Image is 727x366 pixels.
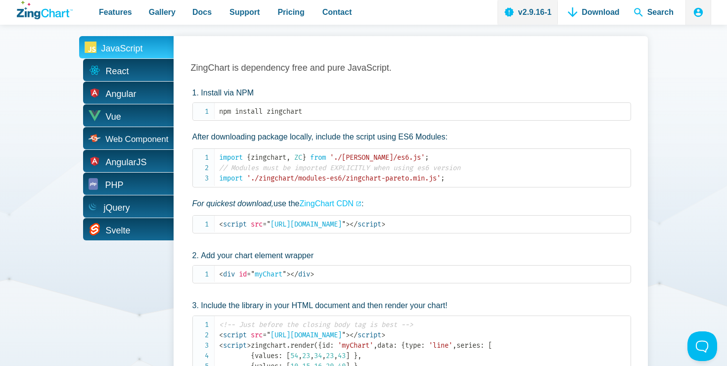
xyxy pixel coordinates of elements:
span: , [334,352,338,360]
span: import [219,153,243,162]
span: AngularJS [106,155,147,170]
span: src [251,220,263,229]
a: ZingChart CDN [300,197,362,210]
span: 23 [302,352,310,360]
span: " [342,331,346,339]
span: 34 [314,352,322,360]
span: Angular [106,87,136,102]
h3: ZingChart is dependency free and pure JavaScript. [191,62,631,74]
span: } [354,352,358,360]
span: myChart [247,270,286,278]
span: <!-- Just before the closing body tag is best --> [219,320,413,329]
span: : [278,352,282,360]
span: </ [290,270,298,278]
span: } [302,153,306,162]
span: = [263,220,267,229]
span: ] [346,352,350,360]
code: zingchart [219,152,631,183]
span: Vue [106,109,121,125]
span: = [247,270,251,278]
span: > [346,331,350,339]
span: Svelte [106,223,131,238]
span: jQuery [104,200,130,216]
span: , [286,153,290,162]
span: Docs [192,5,212,19]
span: [URL][DOMAIN_NAME] [263,331,346,339]
span: " [282,270,286,278]
span: ; [425,153,429,162]
span: script [350,331,381,339]
span: JavaScript [101,41,143,56]
span: { [251,352,255,360]
span: > [381,331,385,339]
span: </ [350,220,358,229]
span: , [322,352,326,360]
span: script [219,220,247,229]
span: , [298,352,302,360]
span: . [286,341,290,350]
span: script [219,341,247,350]
span: , [310,352,314,360]
iframe: Toggle Customer Support [687,331,717,361]
span: { [247,153,251,162]
span: > [286,270,290,278]
span: > [346,220,350,229]
li: Install via NPM [192,87,631,233]
img: PHP Icon [89,178,98,190]
em: For quickest download, [192,199,274,208]
span: Features [99,5,132,19]
span: : [330,341,334,350]
span: ZC [294,153,302,162]
span: 54 [290,352,298,360]
span: , [373,341,377,350]
span: < [219,331,223,339]
span: ; [441,174,445,183]
span: , [358,352,362,360]
span: , [453,341,456,350]
span: = [263,331,267,339]
span: [ [488,341,492,350]
span: 23 [326,352,334,360]
span: React [106,64,129,79]
span: 43 [338,352,346,360]
code: npm install zingchart [219,106,631,117]
span: ( [314,341,318,350]
span: './[PERSON_NAME]/es6.js' [330,153,425,162]
span: > [247,341,251,350]
span: import [219,174,243,183]
span: Gallery [149,5,176,19]
span: < [219,341,223,350]
span: [ [286,352,290,360]
span: > [310,270,314,278]
a: ZingChart Logo. Click to return to the homepage [17,1,73,19]
span: : [421,341,425,350]
li: Add your chart element wrapper [192,249,631,284]
span: render [290,341,314,350]
span: './zingchart/modules-es6/zingchart-pareto.min.js' [247,174,441,183]
span: : [480,341,484,350]
span: Pricing [277,5,304,19]
span: [URL][DOMAIN_NAME] [263,220,346,229]
span: Contact [322,5,352,19]
span: " [342,220,346,229]
span: { [318,341,322,350]
p: use the : [192,197,631,210]
span: > [381,220,385,229]
span: from [310,153,326,162]
span: < [219,220,223,229]
span: div [290,270,310,278]
span: </ [350,331,358,339]
span: PHP [105,178,124,193]
span: Web Component [105,135,168,143]
span: script [350,220,381,229]
span: // Modules must be imported EXPLICITLY when using es6 version [219,164,460,172]
span: id [239,270,247,278]
span: src [251,331,263,339]
span: 'line' [429,341,453,350]
span: " [267,331,271,339]
span: < [219,270,223,278]
span: : [393,341,397,350]
span: script [219,331,247,339]
span: " [251,270,255,278]
p: After downloading package locally, include the script using ES6 Modules: [192,131,631,143]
